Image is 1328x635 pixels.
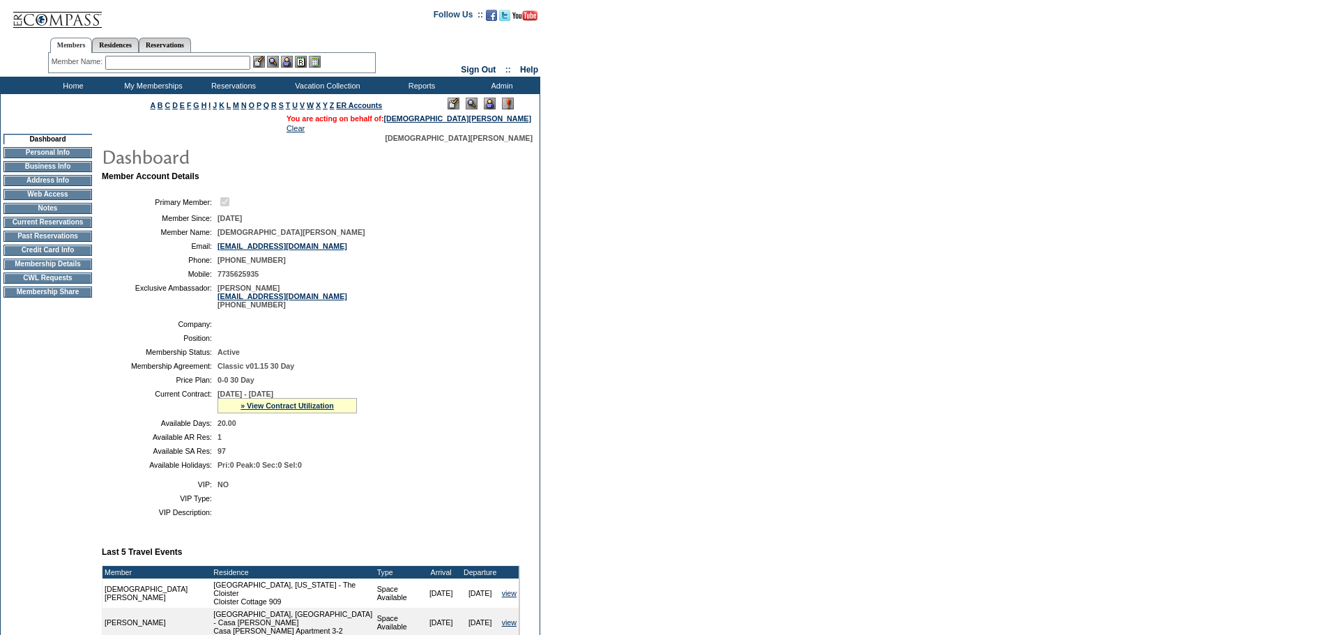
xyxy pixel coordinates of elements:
[257,101,261,109] a: P
[241,401,334,410] a: » View Contract Utilization
[107,461,212,469] td: Available Holidays:
[292,101,298,109] a: U
[107,376,212,384] td: Price Plan:
[336,101,382,109] a: ER Accounts
[112,77,192,94] td: My Memberships
[434,8,483,25] td: Follow Us ::
[52,56,105,68] div: Member Name:
[101,142,380,170] img: pgTtlDashboard.gif
[512,14,537,22] a: Subscribe to our YouTube Channel
[330,101,335,109] a: Z
[102,566,211,579] td: Member
[211,579,374,608] td: [GEOGRAPHIC_DATA], [US_STATE] - The Cloister Cloister Cottage 909
[375,566,422,579] td: Type
[107,480,212,489] td: VIP:
[461,65,496,75] a: Sign Out
[107,242,212,250] td: Email:
[31,77,112,94] td: Home
[460,77,540,94] td: Admin
[107,419,212,427] td: Available Days:
[3,175,92,186] td: Address Info
[520,65,538,75] a: Help
[272,77,380,94] td: Vacation Collection
[233,101,239,109] a: M
[3,286,92,298] td: Membership Share
[211,566,374,579] td: Residence
[3,245,92,256] td: Credit Card Info
[295,56,307,68] img: Reservations
[287,114,531,123] span: You are acting on behalf of:
[217,214,242,222] span: [DATE]
[193,101,199,109] a: G
[3,147,92,158] td: Personal Info
[3,217,92,228] td: Current Reservations
[151,101,155,109] a: A
[307,101,314,109] a: W
[502,589,517,597] a: view
[502,618,517,627] a: view
[187,101,192,109] a: F
[102,171,199,181] b: Member Account Details
[107,195,212,208] td: Primary Member:
[107,214,212,222] td: Member Since:
[213,101,217,109] a: J
[422,579,461,608] td: [DATE]
[486,10,497,21] img: Become our fan on Facebook
[107,334,212,342] td: Position:
[422,566,461,579] td: Arrival
[158,101,163,109] a: B
[271,101,277,109] a: R
[102,579,211,608] td: [DEMOGRAPHIC_DATA][PERSON_NAME]
[219,101,224,109] a: K
[217,292,347,300] a: [EMAIL_ADDRESS][DOMAIN_NAME]
[323,101,328,109] a: Y
[267,56,279,68] img: View
[107,320,212,328] td: Company:
[3,273,92,284] td: CWL Requests
[217,376,254,384] span: 0-0 30 Day
[499,14,510,22] a: Follow us on Twitter
[3,203,92,214] td: Notes
[227,101,231,109] a: L
[107,256,212,264] td: Phone:
[217,447,226,455] span: 97
[286,101,291,109] a: T
[92,38,139,52] a: Residences
[249,101,254,109] a: O
[102,547,182,557] b: Last 5 Travel Events
[107,228,212,236] td: Member Name:
[461,579,500,608] td: [DATE]
[253,56,265,68] img: b_edit.gif
[139,38,191,52] a: Reservations
[217,362,294,370] span: Classic v01.15 30 Day
[217,348,240,356] span: Active
[281,56,293,68] img: Impersonate
[217,228,365,236] span: [DEMOGRAPHIC_DATA][PERSON_NAME]
[192,77,272,94] td: Reservations
[165,101,170,109] a: C
[107,348,212,356] td: Membership Status:
[279,101,284,109] a: S
[466,98,478,109] img: View Mode
[217,461,302,469] span: Pri:0 Peak:0 Sec:0 Sel:0
[172,101,178,109] a: D
[50,38,93,53] a: Members
[264,101,269,109] a: Q
[385,134,533,142] span: [DEMOGRAPHIC_DATA][PERSON_NAME]
[499,10,510,21] img: Follow us on Twitter
[217,480,229,489] span: NO
[383,114,531,123] a: [DEMOGRAPHIC_DATA][PERSON_NAME]
[107,284,212,309] td: Exclusive Ambassador:
[3,231,92,242] td: Past Reservations
[107,390,212,413] td: Current Contract:
[3,134,92,144] td: Dashboard
[486,14,497,22] a: Become our fan on Facebook
[309,56,321,68] img: b_calculator.gif
[3,189,92,200] td: Web Access
[107,494,212,503] td: VIP Type:
[208,101,211,109] a: I
[375,579,422,608] td: Space Available
[505,65,511,75] span: ::
[107,433,212,441] td: Available AR Res:
[217,433,222,441] span: 1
